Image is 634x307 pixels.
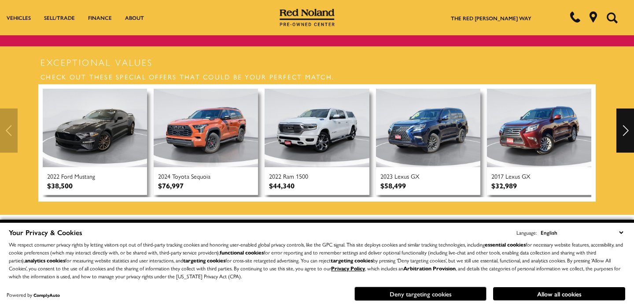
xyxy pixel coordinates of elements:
[376,89,480,195] a: Used 2023 Lexus GX 460 With Navigation & 4WD 2023 Lexus GX $58,499
[376,89,480,167] img: Used 2023 Lexus GX 460 With Navigation & 4WD
[403,264,456,272] strong: Arbitration Provision
[154,89,258,167] img: Used 2024 Toyota Sequoia TRD Pro With Navigation & 4WD
[154,89,258,195] a: Used 2024 Toyota Sequoia TRD Pro With Navigation & 4WD 2024 Toyota Sequoia $76,997
[603,0,621,35] button: Open the search field
[43,89,147,167] img: Used 2022 Ford Mustang GT Premium With Navigation
[538,228,625,237] select: Language Select
[43,89,147,195] a: Used 2022 Ford Mustang GT Premium With Navigation 2022 Ford Mustang $38,500
[394,172,409,180] span: Lexus
[9,227,82,237] span: Your Privacy & Cookies
[191,172,210,180] span: Sequoia
[522,172,531,180] span: GX
[25,256,65,264] strong: analytics cookies
[47,180,73,191] div: $38,500
[491,180,517,191] div: $32,989
[33,292,60,298] a: ComplyAuto
[493,287,625,300] button: Allow all cookies
[487,89,591,167] img: Used 2017 Lexus GX 460 With Navigation & 4WD
[265,89,369,167] img: Used 2022 Ram 1500 Laramie Longhorn With Navigation & 4WD
[38,56,596,69] h2: Exceptional Values
[331,264,365,272] a: Privacy Policy
[220,248,264,256] strong: functional cookies
[280,9,335,26] img: Red Noland Pre-Owned
[269,180,295,191] div: $44,340
[485,240,526,248] strong: essential cookies
[451,14,531,22] a: The Red [PERSON_NAME] Way
[172,172,189,180] span: Toyota
[380,180,406,191] div: $58,499
[265,89,369,195] a: Used 2022 Ram 1500 Laramie Longhorn With Navigation & 4WD 2022 Ram 1500 $44,340
[158,180,184,191] div: $76,997
[487,89,591,195] a: Used 2017 Lexus GX 460 With Navigation & 4WD 2017 Lexus GX $32,989
[61,172,73,180] span: Ford
[38,69,596,84] h3: Check out these special offers that could be your perfect match.
[269,172,281,180] span: 2022
[616,109,634,153] div: Next
[158,172,170,180] span: 2024
[296,172,308,180] span: 1500
[354,287,487,301] button: Deny targeting cookies
[380,172,393,180] span: 2023
[7,292,60,298] div: Powered by
[74,172,95,180] span: Mustang
[280,12,335,21] a: Red Noland Pre-Owned
[183,256,225,264] strong: targeting cookies
[331,256,373,264] strong: targeting cookies
[283,172,294,180] span: Ram
[516,230,537,235] div: Language:
[47,172,59,180] span: 2022
[411,172,420,180] span: GX
[505,172,520,180] span: Lexus
[491,172,504,180] span: 2017
[9,240,625,280] p: We respect consumer privacy rights by letting visitors opt out of third-party tracking cookies an...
